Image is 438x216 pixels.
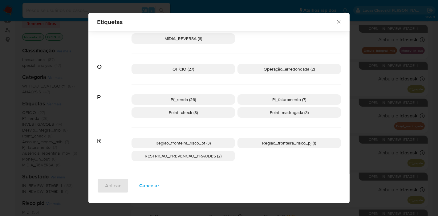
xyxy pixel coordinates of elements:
[237,94,341,105] div: Pj_faturamento (7)
[264,66,315,72] span: Operação_arredondada (2)
[97,54,132,71] span: O
[97,128,132,145] span: R
[336,19,341,24] button: Fechar
[262,140,316,146] span: Regiao_fronteira_risco_pj (1)
[97,19,336,25] span: Etiquetas
[132,94,235,105] div: Pf_renda (26)
[270,109,309,116] span: Point_madrugada (3)
[139,179,159,193] span: Cancelar
[272,96,306,103] span: Pj_faturamento (7)
[132,151,235,161] div: RESTRICAO_PREVENCAO_FRAUDES (2)
[132,138,235,148] div: Regiao_fronteira_risco_pf (3)
[132,107,235,118] div: Point_check (8)
[171,96,196,103] span: Pf_renda (26)
[97,84,132,101] span: P
[169,109,198,116] span: Point_check (8)
[132,64,235,74] div: OFÍCIO (27)
[164,35,202,42] span: MÍDIA_REVERSA (6)
[237,138,341,148] div: Regiao_fronteira_risco_pj (1)
[145,153,222,159] span: RESTRICAO_PREVENCAO_FRAUDES (2)
[172,66,194,72] span: OFÍCIO (27)
[132,33,235,44] div: MÍDIA_REVERSA (6)
[237,107,341,118] div: Point_madrugada (3)
[237,64,341,74] div: Operação_arredondada (2)
[131,178,167,193] button: Cancelar
[156,140,211,146] span: Regiao_fronteira_risco_pf (3)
